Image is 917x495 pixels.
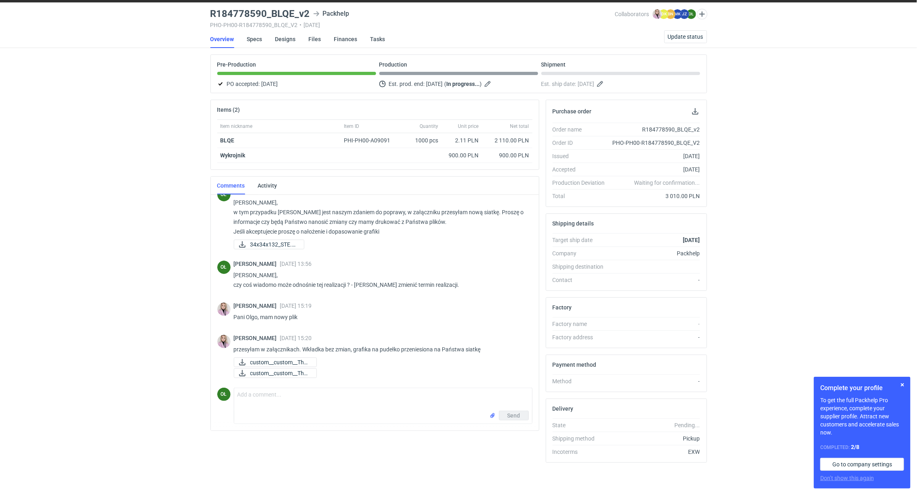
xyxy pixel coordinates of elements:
div: EXW [611,448,700,456]
span: Net total [510,123,529,129]
figcaption: BN [666,9,676,19]
span: [PERSON_NAME] [234,303,280,309]
span: Item nickname [220,123,253,129]
a: Go to company settings [820,458,904,471]
div: Packhelp [611,249,700,257]
div: Est. ship date: [541,79,700,89]
div: Order ID [553,139,611,147]
div: Production Deviation [553,179,611,187]
h2: Purchase order [553,108,592,115]
a: 34x34x132_STE.pdf [234,240,304,249]
button: Send [499,411,529,420]
img: Klaudia Wiśniewska [217,303,231,316]
div: Factory address [553,333,611,341]
div: Shipping method [553,434,611,443]
span: • [300,22,302,28]
div: PHO-PH00-R184778590_BLQE_V2 [DATE] [210,22,615,28]
button: Update status [664,30,707,43]
a: custom__custom__The ... [234,357,317,367]
p: Pani Olgo, mam nowy plik [234,312,526,322]
div: Olga Łopatowicz [217,388,231,401]
span: Send [507,413,520,418]
span: [DATE] 15:20 [280,335,312,341]
em: ) [480,81,482,87]
div: - [611,276,700,284]
span: [DATE] [262,79,278,89]
a: custom__custom__The ... [234,368,317,378]
h2: Payment method [553,361,597,368]
div: 2.11 PLN [445,136,479,144]
h2: Factory [553,304,572,311]
a: Finances [334,30,358,48]
div: Est. prod. end: [379,79,538,89]
div: 900.00 PLN [445,151,479,159]
h2: Delivery [553,405,574,412]
div: Factory name [553,320,611,328]
a: Tasks [370,30,385,48]
button: Edit collaborators [697,9,707,19]
a: Overview [210,30,234,48]
a: Files [309,30,321,48]
div: - [611,333,700,341]
div: Olga Łopatowicz [217,261,231,274]
h3: R184778590_BLQE_v2 [210,9,310,19]
h1: Complete your profile [820,383,904,393]
div: Issued [553,152,611,160]
div: custom__custom__The Woa balm__BLQE__d0__oR184778590__outside__v2.pdf [234,357,314,367]
span: Collaborators [615,11,649,17]
p: To get the full Packhelp Pro experience, complete your supplier profile. Attract new customers an... [820,396,904,437]
div: [DATE] [611,165,700,173]
div: Company [553,249,611,257]
div: Order name [553,125,611,134]
div: Incoterms [553,448,611,456]
span: Unit price [458,123,479,129]
div: Contact [553,276,611,284]
p: Production [379,61,408,68]
button: Edit estimated shipping date [596,79,606,89]
span: Update status [668,34,703,40]
figcaption: JZ [680,9,689,19]
div: State [553,421,611,429]
figcaption: DK [659,9,669,19]
span: [DATE] [426,79,443,89]
span: Item ID [344,123,360,129]
span: Quantity [420,123,439,129]
button: Edit estimated production end date [484,79,493,89]
figcaption: OŁ [217,261,231,274]
p: [PERSON_NAME], w tym przypadku [PERSON_NAME] jest naszym zdaniem do poprawy, w załączniku przesył... [234,198,526,236]
p: [PERSON_NAME], czy coś wiadomo może odnośnie tej realizacji ? - [PERSON_NAME] zmienić termin real... [234,270,526,290]
div: 2 110.00 PLN [485,136,529,144]
div: R184778590_BLQE_v2 [611,125,700,134]
span: custom__custom__The ... [250,358,310,367]
div: - [611,320,700,328]
figcaption: OŁ [217,188,231,201]
div: PO accepted: [217,79,376,89]
a: Specs [247,30,262,48]
em: Pending... [674,422,700,428]
a: BLQE [220,137,235,144]
a: Comments [217,177,245,194]
button: Download PO [690,107,700,116]
figcaption: OŁ [686,9,696,19]
div: 900.00 PLN [485,151,529,159]
button: Don’t show this again [820,474,874,482]
div: Method [553,377,611,385]
span: [DATE] 15:19 [280,303,312,309]
div: Olga Łopatowicz [217,188,231,201]
img: Klaudia Wiśniewska [217,335,231,348]
div: [DATE] [611,152,700,160]
em: ( [445,81,447,87]
span: [PERSON_NAME] [234,335,280,341]
div: Pickup [611,434,700,443]
div: Total [553,192,611,200]
div: Packhelp [313,9,349,19]
div: Target ship date [553,236,611,244]
a: Designs [275,30,296,48]
figcaption: OŁ [217,388,231,401]
span: [DATE] 13:56 [280,261,312,267]
img: Klaudia Wiśniewska [653,9,662,19]
span: custom__custom__The ... [250,369,310,378]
